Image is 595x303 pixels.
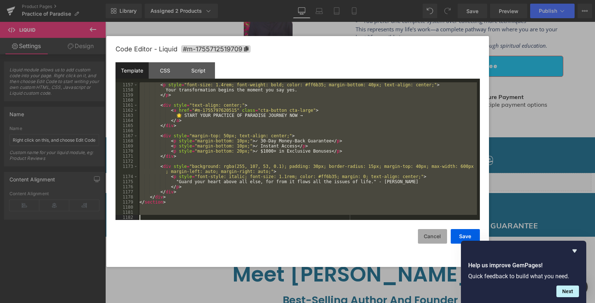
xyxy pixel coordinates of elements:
[250,34,458,55] button: Add to Cart Risk Free
[245,197,490,210] h1: 30-DAY MONEY BACK GUARANTEE
[250,3,458,20] p: This represents my life's work—a complete pathway from where you are to your best life possible i...
[116,143,138,149] div: 1169
[116,179,138,184] div: 1175
[7,240,482,265] h3: Meet [PERSON_NAME]
[116,128,138,133] div: 1166
[177,272,458,298] h3: Best-Selling Author And Founder Of The Revolutionary Healing Codes Technique
[174,119,316,128] span: Dr. [PERSON_NAME] has been featured on
[250,20,442,27] em: Designed to complement professional medical care through spiritual education.
[451,229,480,244] button: Save
[373,71,418,79] b: Secure Payment
[418,229,447,244] button: Cancel
[116,113,138,118] div: 1163
[468,261,579,270] h2: Help us improve GemPages!
[468,273,579,280] p: Quick feedback to build what you need.
[116,62,149,79] div: Template
[468,247,579,297] div: Help us improve GemPages!
[116,194,138,200] div: 1178
[116,205,138,210] div: 1180
[116,82,138,87] div: 1157
[116,123,138,128] div: 1165
[116,159,138,164] div: 1172
[149,62,182,79] div: CSS
[316,40,392,48] span: Add to Cart Risk Free
[570,247,579,255] button: Hide survey
[116,184,138,189] div: 1176
[181,45,251,53] span: Click to copy
[182,62,215,79] div: Script
[116,200,138,205] div: 1179
[116,98,138,103] div: 1160
[267,71,308,79] strong: 30-day refund
[116,118,138,123] div: 1164
[116,93,138,98] div: 1159
[116,174,138,179] div: 1174
[116,149,138,154] div: 1170
[373,79,458,86] p: Multiple payment options
[116,133,138,138] div: 1167
[116,164,138,174] div: 1173
[116,154,138,159] div: 1171
[116,138,138,143] div: 1168
[556,286,579,297] button: Next question
[116,189,138,194] div: 1177
[116,103,138,108] div: 1161
[116,108,138,113] div: 1162
[116,210,138,215] div: 1181
[116,87,138,93] div: 1158
[267,79,348,86] p: Money back guarantee
[116,45,177,53] span: Code Editor - Liquid
[116,215,138,220] div: 1182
